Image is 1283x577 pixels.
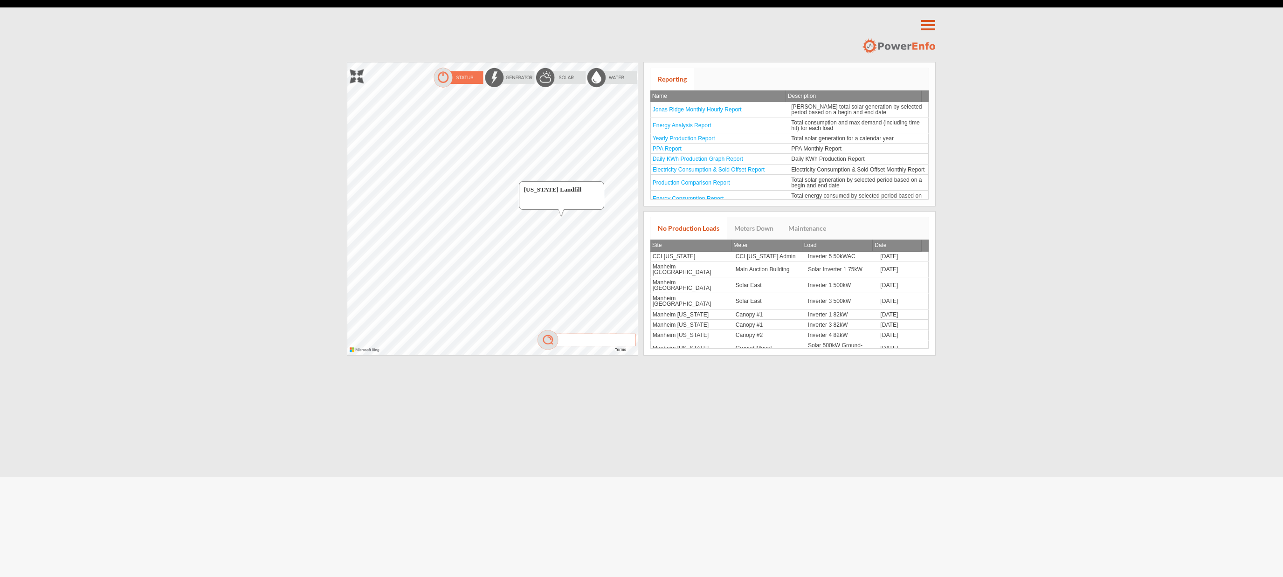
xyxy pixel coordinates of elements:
[806,330,878,340] td: Inverter 4 82kW
[727,217,781,240] a: Meters Down
[878,320,929,330] td: [DATE]
[806,261,878,277] td: Solar Inverter 1 75kW
[734,277,806,293] td: Solar East
[653,145,682,152] a: PPA Report
[804,242,817,248] span: Load
[878,309,929,320] td: [DATE]
[734,293,806,309] td: Solar East
[789,191,929,206] td: Total energy consumed by selected period based on a begin and end date
[734,340,806,356] td: Ground-Mount
[650,261,734,277] td: Manheim [GEOGRAPHIC_DATA]
[789,165,929,175] td: Electricity Consumption & Sold Offset Monthly Report
[734,320,806,330] td: Canopy #1
[806,320,878,330] td: Inverter 3 82kW
[653,166,765,173] a: Electricity Consumption & Sold Offset Report
[653,106,742,113] a: Jonas Ridge Monthly Hourly Report
[806,293,878,309] td: Inverter 3 500kW
[653,122,711,129] a: Energy Analysis Report
[433,67,484,88] img: statusOn.png
[733,242,748,248] span: Meter
[650,217,727,240] a: No Production Loads
[652,93,667,99] span: Name
[653,195,724,202] a: Energy Consumption Report
[650,68,694,90] a: Reporting
[781,217,834,240] a: Maintenance
[789,144,929,154] td: PPA Monthly Report
[519,182,604,198] div: [US_STATE] Landfill
[650,320,734,330] td: Manheim [US_STATE]
[734,330,806,340] td: Canopy #2
[786,90,922,102] th: Description
[653,156,743,162] a: Daily KWh Production Graph Report
[878,340,929,356] td: [DATE]
[536,330,638,350] img: mag.png
[350,69,364,83] img: zoom.png
[650,90,786,102] th: Name
[873,240,922,252] th: Date
[734,261,806,277] td: Main Auction Building
[731,240,802,252] th: Meter
[806,340,878,356] td: Solar 500kW Ground-Mount
[878,277,929,293] td: [DATE]
[806,252,878,261] td: Inverter 5 50kWAC
[862,38,935,54] img: logo
[878,293,929,309] td: [DATE]
[789,133,929,144] td: Total solar generation for a calendar year
[789,175,929,191] td: Total solar generation by selected period based on a begin and end date
[806,277,878,293] td: Inverter 1 500kW
[350,350,382,353] a: Microsoft Bing
[652,242,662,248] span: Site
[878,330,929,340] td: [DATE]
[789,102,929,117] td: [PERSON_NAME] total solar generation by selected period based on a begin and end date
[650,277,734,293] td: Manheim [GEOGRAPHIC_DATA]
[875,242,887,248] span: Date
[586,67,638,88] img: waterOff.png
[484,67,535,88] img: energyOff.png
[789,154,929,164] td: Daily KWh Production Report
[650,330,734,340] td: Manheim [US_STATE]
[788,93,816,99] span: Description
[653,135,715,142] a: Yearly Production Report
[650,240,732,252] th: Site
[878,252,929,261] td: [DATE]
[650,252,734,261] td: CCI [US_STATE]
[789,117,929,133] td: Total consumption and max demand (including time hit) for each load
[878,261,929,277] td: [DATE]
[650,340,734,356] td: Manheim [US_STATE]
[650,293,734,309] td: Manheim [GEOGRAPHIC_DATA]
[734,309,806,320] td: Canopy #1
[734,252,806,261] td: CCI [US_STATE] Admin
[802,240,873,252] th: Load
[650,309,734,320] td: Manheim [US_STATE]
[806,309,878,320] td: Inverter 1 82kW
[653,179,730,186] a: Production Comparison Report
[535,67,586,88] img: solarOff.png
